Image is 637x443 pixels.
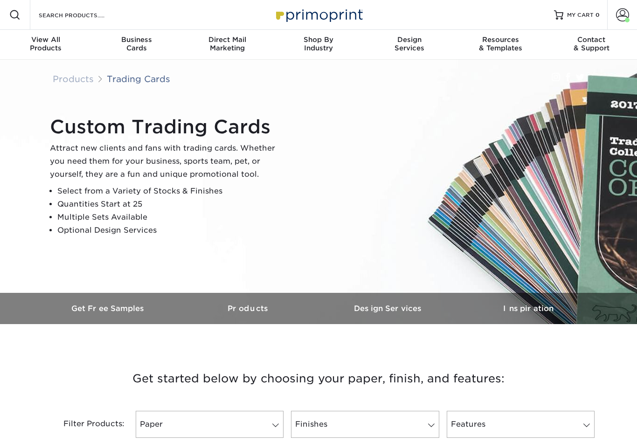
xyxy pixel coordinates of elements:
[179,304,318,313] h3: Products
[455,35,546,52] div: & Templates
[182,30,273,60] a: Direct MailMarketing
[53,74,94,84] a: Products
[364,35,455,52] div: Services
[91,30,182,60] a: BusinessCards
[57,211,283,224] li: Multiple Sets Available
[273,35,364,52] div: Industry
[447,411,595,438] a: Features
[318,293,458,324] a: Design Services
[273,30,364,60] a: Shop ByIndustry
[546,35,637,44] span: Contact
[46,358,591,400] h3: Get started below by choosing your paper, finish, and features:
[273,35,364,44] span: Shop By
[39,411,132,438] div: Filter Products:
[39,293,179,324] a: Get Free Samples
[318,304,458,313] h3: Design Services
[50,142,283,181] p: Attract new clients and fans with trading cards. Whether you need them for your business, sports ...
[107,74,170,84] a: Trading Cards
[136,411,284,438] a: Paper
[91,35,182,52] div: Cards
[39,304,179,313] h3: Get Free Samples
[57,198,283,211] li: Quantities Start at 25
[57,185,283,198] li: Select from a Variety of Stocks & Finishes
[57,224,283,237] li: Optional Design Services
[455,35,546,44] span: Resources
[91,35,182,44] span: Business
[595,12,600,18] span: 0
[458,304,598,313] h3: Inspiration
[546,30,637,60] a: Contact& Support
[458,293,598,324] a: Inspiration
[272,5,365,25] img: Primoprint
[182,35,273,44] span: Direct Mail
[455,30,546,60] a: Resources& Templates
[364,35,455,44] span: Design
[38,9,129,21] input: SEARCH PRODUCTS.....
[50,116,283,138] h1: Custom Trading Cards
[546,35,637,52] div: & Support
[182,35,273,52] div: Marketing
[291,411,439,438] a: Finishes
[364,30,455,60] a: DesignServices
[179,293,318,324] a: Products
[567,11,594,19] span: MY CART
